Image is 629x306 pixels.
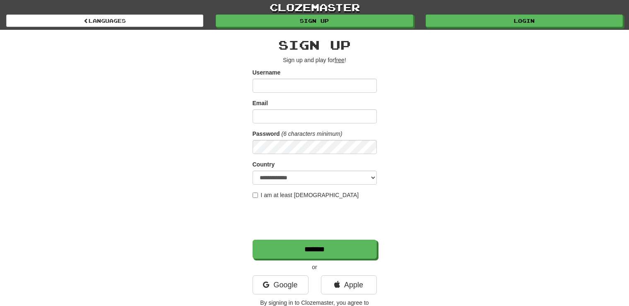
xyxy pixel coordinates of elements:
[253,99,268,107] label: Email
[6,14,203,27] a: Languages
[253,263,377,271] p: or
[253,191,359,199] label: I am at least [DEMOGRAPHIC_DATA]
[253,130,280,138] label: Password
[253,160,275,169] label: Country
[253,68,281,77] label: Username
[253,56,377,64] p: Sign up and play for !
[253,38,377,52] h2: Sign up
[216,14,413,27] a: Sign up
[253,275,308,294] a: Google
[282,130,342,137] em: (6 characters minimum)
[253,193,258,198] input: I am at least [DEMOGRAPHIC_DATA]
[335,57,345,63] u: free
[253,203,378,236] iframe: reCAPTCHA
[426,14,623,27] a: Login
[321,275,377,294] a: Apple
